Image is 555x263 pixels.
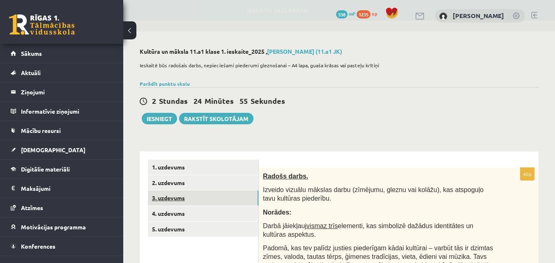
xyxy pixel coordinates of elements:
span: Minūtes [205,96,234,105]
span: Stundas [159,96,188,105]
a: 4. uzdevums [148,206,258,221]
a: Mācību resursi [11,121,113,140]
a: Motivācijas programma [11,217,113,236]
span: Sekundes [251,96,285,105]
a: Parādīt punktu skalu [140,80,190,87]
span: Sākums [21,50,42,57]
a: Aktuāli [11,63,113,82]
a: 3. uzdevums [148,190,258,206]
span: 55 [240,96,248,105]
legend: Informatīvie ziņojumi [21,102,113,121]
span: Darbā jāiekļauj elementi, kas simbolizē dažādus identitātes un kultūras aspektus. [263,222,473,238]
button: Iesniegt [142,113,177,124]
span: Izveido vizuālu mākslas darbu (zīmējumu, gleznu vai kolāžu), kas atspoguļo tavu kultūras piederību. [263,186,484,202]
a: 5. uzdevums [148,222,258,237]
span: Mācību resursi [21,127,61,134]
u: vismaz trīs [306,222,338,229]
h2: Kultūra un māksla 11.a1 klase 1. ieskaite_2025 , [140,48,539,55]
a: Informatīvie ziņojumi [11,102,113,121]
a: [PERSON_NAME] (11.a1 JK) [267,48,342,55]
p: Ieskaitē būs radošais darbs, nepieciešami piederumi gleznošanai – A4 lapa, guaša krāsas vai paste... [140,62,534,69]
a: Ziņojumi [11,82,113,101]
a: Sākums [11,44,113,63]
span: Norādes: [263,209,291,216]
span: [DEMOGRAPHIC_DATA] [21,146,85,153]
a: 2. uzdevums [148,175,258,190]
a: 1. uzdevums [148,160,258,175]
a: Digitālie materiāli [11,160,113,178]
span: Konferences [21,242,55,250]
p: 40p [520,167,534,181]
span: Digitālie materiāli [21,165,70,173]
span: Motivācijas programma [21,223,86,231]
a: Atzīmes [11,198,113,217]
legend: Ziņojumi [21,82,113,101]
span: 2 [152,96,156,105]
a: [DEMOGRAPHIC_DATA] [11,140,113,159]
span: Radošs darbs. [263,173,308,180]
span: 24 [193,96,202,105]
span: Atzīmes [21,204,43,211]
span: Aktuāli [21,69,41,76]
a: Rakstīt skolotājam [179,113,253,124]
legend: Maksājumi [21,179,113,198]
a: Konferences [11,237,113,256]
a: Rīgas 1. Tālmācības vidusskola [9,14,75,35]
a: Maksājumi [11,179,113,198]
